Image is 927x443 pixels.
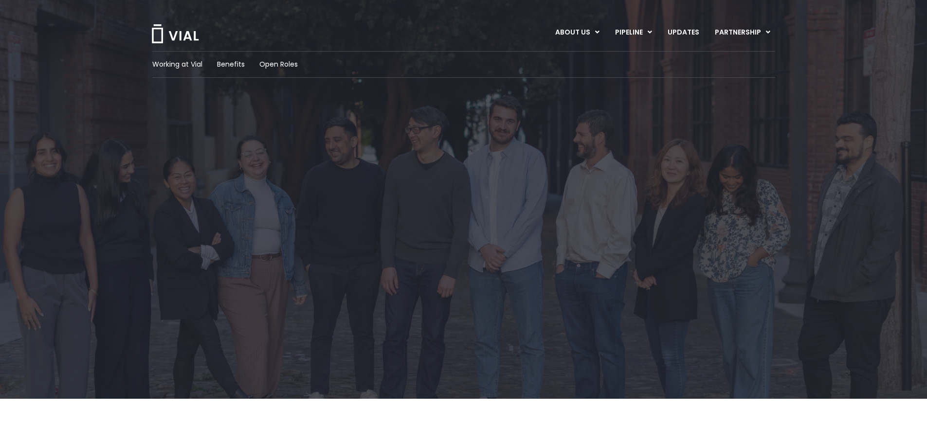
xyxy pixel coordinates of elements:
[151,24,200,43] img: Vial Logo
[607,24,659,41] a: PIPELINEMenu Toggle
[152,59,202,70] a: Working at Vial
[547,24,607,41] a: ABOUT USMenu Toggle
[707,24,778,41] a: PARTNERSHIPMenu Toggle
[660,24,707,41] a: UPDATES
[259,59,298,70] a: Open Roles
[217,59,245,70] a: Benefits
